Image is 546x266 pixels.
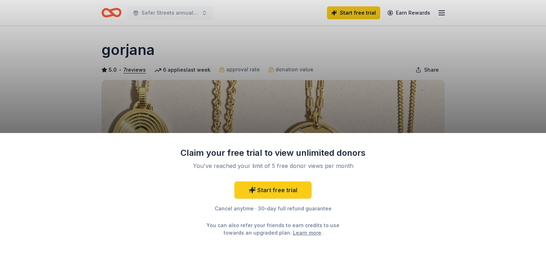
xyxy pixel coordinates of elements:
a: Start free trial [234,181,312,199]
div: Claim your free trial to view unlimited donors [180,147,366,159]
div: You can also refer your friends to earn credits to use towards an upgraded plan. . [200,221,346,236]
a: Learn more [293,229,321,236]
div: You've reached your limit of 5 free donor views per month [189,162,357,170]
div: Cancel anytime · 30-day full refund guarantee [180,204,366,213]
